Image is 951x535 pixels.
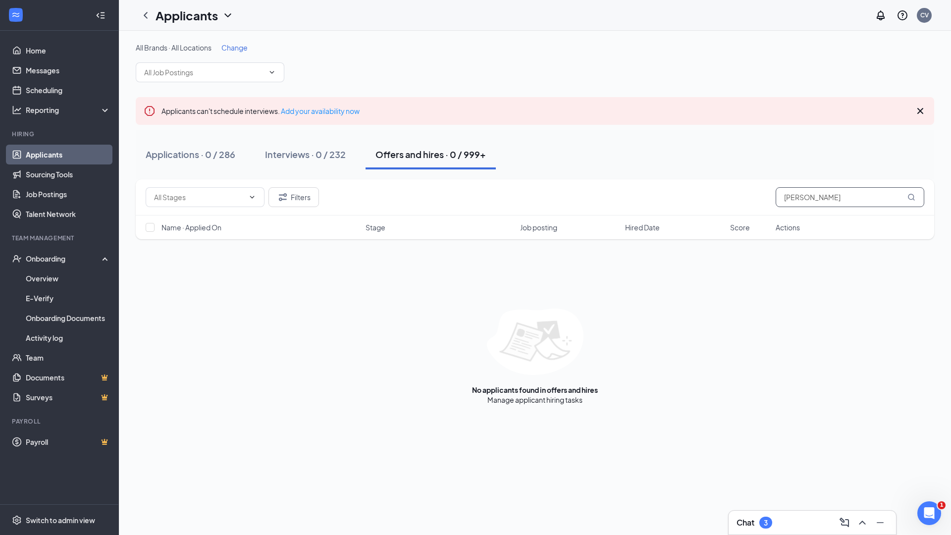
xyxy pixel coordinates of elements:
[12,417,108,426] div: Payroll
[26,268,110,288] a: Overview
[26,288,110,308] a: E-Verify
[156,7,218,24] h1: Applicants
[938,501,946,509] span: 1
[265,148,346,160] div: Interviews · 0 / 232
[154,192,244,203] input: All Stages
[26,328,110,348] a: Activity log
[776,222,800,232] span: Actions
[26,145,110,164] a: Applicants
[26,60,110,80] a: Messages
[487,395,582,405] div: Manage applicant hiring tasks
[914,105,926,117] svg: Cross
[26,204,110,224] a: Talent Network
[26,184,110,204] a: Job Postings
[856,517,868,529] svg: ChevronUp
[874,517,886,529] svg: Minimize
[366,222,385,232] span: Stage
[520,222,557,232] span: Job posting
[12,234,108,242] div: Team Management
[12,105,22,115] svg: Analysis
[487,309,583,375] img: empty-state
[625,222,660,232] span: Hired Date
[26,41,110,60] a: Home
[26,80,110,100] a: Scheduling
[26,348,110,368] a: Team
[917,501,941,525] iframe: Intercom live chat
[730,222,750,232] span: Score
[144,67,264,78] input: All Job Postings
[897,9,908,21] svg: QuestionInfo
[26,254,102,264] div: Onboarding
[839,517,850,529] svg: ComposeMessage
[837,515,852,531] button: ComposeMessage
[764,519,768,527] div: 3
[140,9,152,21] svg: ChevronLeft
[26,368,110,387] a: DocumentsCrown
[26,105,111,115] div: Reporting
[907,193,915,201] svg: MagnifyingGlass
[277,191,289,203] svg: Filter
[12,254,22,264] svg: UserCheck
[268,187,319,207] button: Filter Filters
[146,148,235,160] div: Applications · 0 / 286
[26,308,110,328] a: Onboarding Documents
[96,10,106,20] svg: Collapse
[12,515,22,525] svg: Settings
[776,187,924,207] input: Search in offers and hires
[26,432,110,452] a: PayrollCrown
[872,515,888,531] button: Minimize
[920,11,929,19] div: CV
[854,515,870,531] button: ChevronUp
[875,9,887,21] svg: Notifications
[26,387,110,407] a: SurveysCrown
[375,148,486,160] div: Offers and hires · 0 / 999+
[161,107,360,115] span: Applicants can't schedule interviews.
[12,130,108,138] div: Hiring
[268,68,276,76] svg: ChevronDown
[26,515,95,525] div: Switch to admin view
[161,222,221,232] span: Name · Applied On
[737,517,754,528] h3: Chat
[221,43,248,52] span: Change
[26,164,110,184] a: Sourcing Tools
[248,193,256,201] svg: ChevronDown
[144,105,156,117] svg: Error
[281,107,360,115] a: Add your availability now
[472,385,598,395] div: No applicants found in offers and hires
[136,43,211,52] span: All Brands · All Locations
[11,10,21,20] svg: WorkstreamLogo
[222,9,234,21] svg: ChevronDown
